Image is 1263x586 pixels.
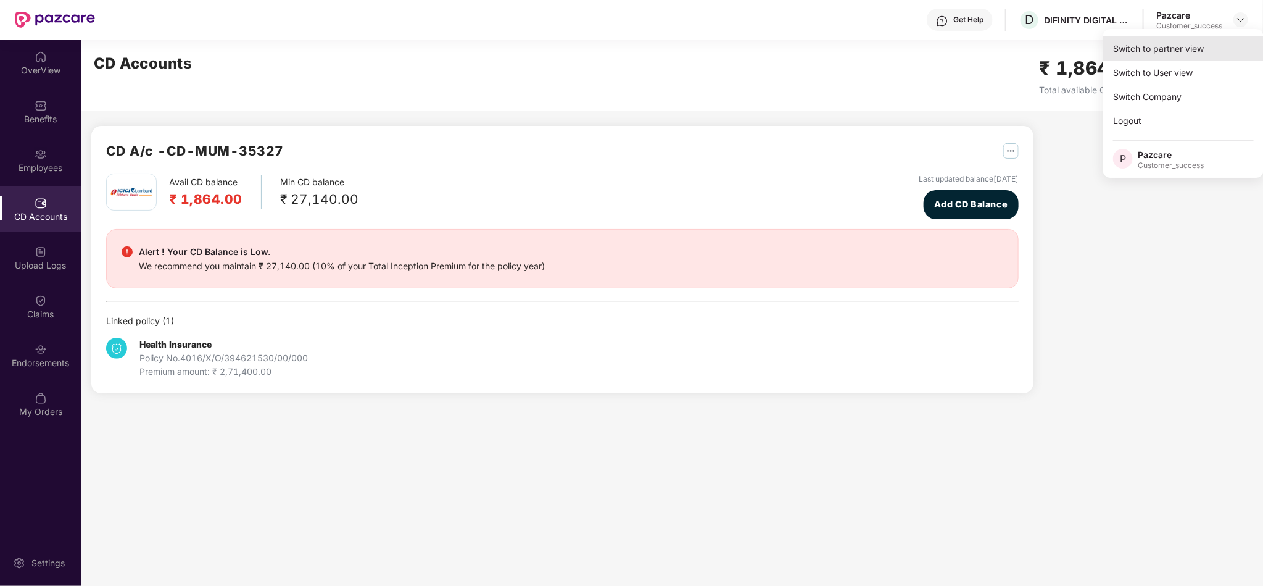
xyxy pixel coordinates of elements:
img: svg+xml;base64,PHN2ZyBpZD0iQ2xhaW0iIHhtbG5zPSJodHRwOi8vd3d3LnczLm9yZy8yMDAwL3N2ZyIgd2lkdGg9IjIwIi... [35,295,47,307]
h2: ₹ 1,864.00 [169,189,242,209]
div: Pazcare [1138,149,1204,161]
div: We recommend you maintain ₹ 27,140.00 (10% of your Total Inception Premium for the policy year) [139,259,545,273]
img: svg+xml;base64,PHN2ZyBpZD0iRW5kb3JzZW1lbnRzIiB4bWxucz0iaHR0cDovL3d3dy53My5vcmcvMjAwMC9zdmciIHdpZH... [35,343,47,356]
div: Alert ! Your CD Balance is Low. [139,245,545,259]
img: icici.png [108,184,155,200]
div: Get Help [953,15,983,25]
span: D [1025,12,1034,27]
img: svg+xml;base64,PHN2ZyBpZD0iTXlfT3JkZXJzIiBkYXRhLW5hbWU9Ik15IE9yZGVycyIgeG1sbnM9Imh0dHA6Ly93d3cudz... [35,392,47,404]
span: P [1120,151,1126,166]
img: svg+xml;base64,PHN2ZyBpZD0iSG9tZSIgeG1sbnM9Imh0dHA6Ly93d3cudzMub3JnLzIwMDAvc3ZnIiB3aWR0aD0iMjAiIG... [35,51,47,63]
img: svg+xml;base64,PHN2ZyB4bWxucz0iaHR0cDovL3d3dy53My5vcmcvMjAwMC9zdmciIHdpZHRoPSIzNCIgaGVpZ2h0PSIzNC... [106,338,127,359]
img: svg+xml;base64,PHN2ZyBpZD0iVXBsb2FkX0xvZ3MiIGRhdGEtbmFtZT0iVXBsb2FkIExvZ3MiIHhtbG5zPSJodHRwOi8vd3... [35,246,47,258]
span: Total available CD balance [1040,85,1147,95]
h2: CD Accounts [94,52,193,75]
img: svg+xml;base64,PHN2ZyBpZD0iU2V0dGluZy0yMHgyMCIgeG1sbnM9Imh0dHA6Ly93d3cudzMub3JnLzIwMDAvc3ZnIiB3aW... [13,557,25,569]
img: svg+xml;base64,PHN2ZyBpZD0iRHJvcGRvd24tMzJ4MzIiIHhtbG5zPSJodHRwOi8vd3d3LnczLm9yZy8yMDAwL3N2ZyIgd2... [1236,15,1246,25]
div: Min CD balance [280,175,358,209]
div: Premium amount: ₹ 2,71,400.00 [139,365,308,379]
div: Settings [28,557,68,569]
div: ₹ 27,140.00 [280,189,358,209]
h2: ₹ 1,864.00 [1040,54,1147,83]
b: Health Insurance [139,339,212,350]
img: svg+xml;base64,PHN2ZyBpZD0iQmVuZWZpdHMiIHhtbG5zPSJodHRwOi8vd3d3LnczLm9yZy8yMDAwL3N2ZyIgd2lkdGg9Ij... [35,99,47,112]
img: svg+xml;base64,PHN2ZyBpZD0iSGVscC0zMngzMiIgeG1sbnM9Imh0dHA6Ly93d3cudzMub3JnLzIwMDAvc3ZnIiB3aWR0aD... [936,15,948,27]
button: Add CD Balance [924,190,1019,219]
div: Customer_success [1138,161,1204,170]
div: Policy No. 4016/X/O/394621530/00/000 [139,351,308,365]
div: Pazcare [1156,9,1222,21]
img: svg+xml;base64,PHN2ZyBpZD0iQ0RfQWNjb3VudHMiIGRhdGEtbmFtZT0iQ0QgQWNjb3VudHMiIHhtbG5zPSJodHRwOi8vd3... [35,197,47,209]
img: New Pazcare Logo [15,12,95,28]
div: Customer_success [1156,21,1222,31]
div: Avail CD balance [169,175,262,209]
img: svg+xml;base64,PHN2ZyBpZD0iRW1wbG95ZWVzIiB4bWxucz0iaHR0cDovL3d3dy53My5vcmcvMjAwMC9zdmciIHdpZHRoPS... [35,148,47,161]
h2: CD A/c - CD-MUM-35327 [106,141,284,161]
div: Last updated balance [DATE] [919,174,1019,185]
div: DIFINITY DIGITAL LLP [1044,14,1130,26]
img: svg+xml;base64,PHN2ZyB4bWxucz0iaHR0cDovL3d3dy53My5vcmcvMjAwMC9zdmciIHdpZHRoPSIyNSIgaGVpZ2h0PSIyNS... [1003,143,1019,159]
div: Linked policy ( 1 ) [106,314,1019,328]
img: svg+xml;base64,PHN2ZyBpZD0iRGFuZ2VyX2FsZXJ0IiBkYXRhLW5hbWU9IkRhbmdlciBhbGVydCIgeG1sbnM9Imh0dHA6Ly... [122,246,133,257]
span: Add CD Balance [934,198,1008,212]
